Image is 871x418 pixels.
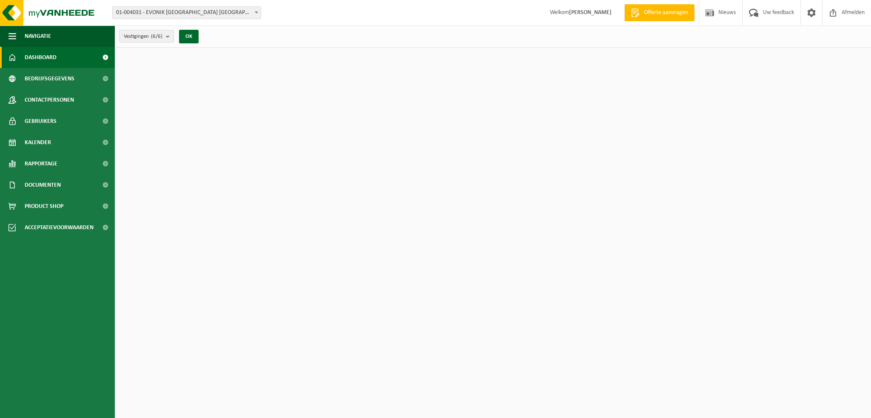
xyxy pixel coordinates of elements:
[569,9,612,16] strong: [PERSON_NAME]
[25,174,61,196] span: Documenten
[25,26,51,47] span: Navigatie
[124,30,162,43] span: Vestigingen
[25,68,74,89] span: Bedrijfsgegevens
[112,6,261,19] span: 01-004031 - EVONIK ANTWERPEN NV - ANTWERPEN
[624,4,695,21] a: Offerte aanvragen
[113,7,261,19] span: 01-004031 - EVONIK ANTWERPEN NV - ANTWERPEN
[25,89,74,111] span: Contactpersonen
[25,47,57,68] span: Dashboard
[119,30,174,43] button: Vestigingen(6/6)
[25,153,57,174] span: Rapportage
[151,34,162,39] count: (6/6)
[25,111,57,132] span: Gebruikers
[642,9,690,17] span: Offerte aanvragen
[25,196,63,217] span: Product Shop
[179,30,199,43] button: OK
[25,132,51,153] span: Kalender
[25,217,94,238] span: Acceptatievoorwaarden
